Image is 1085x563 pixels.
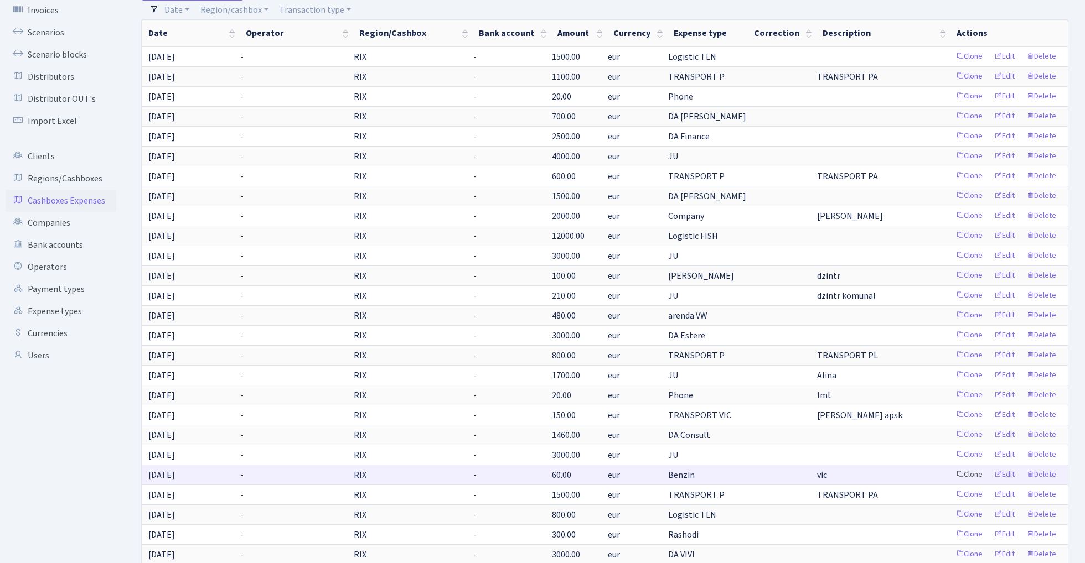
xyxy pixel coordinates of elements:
[608,449,620,462] span: eur
[951,506,988,523] a: Clone
[608,349,620,362] span: eur
[1021,247,1061,264] a: Delete
[951,168,988,185] a: Clone
[275,1,355,19] a: Transaction type
[608,110,620,123] span: eur
[608,70,620,84] span: eur
[240,330,244,342] span: -
[552,350,576,362] span: 800.00
[6,256,116,278] a: Operators
[951,247,988,264] a: Clone
[668,130,710,143] span: DA Finance
[551,20,607,46] th: Amount : activate to sort column ascending
[951,327,988,344] a: Clone
[608,468,620,482] span: eur
[552,529,576,541] span: 300.00
[473,549,477,561] span: -
[148,51,175,63] span: [DATE]
[989,207,1020,225] a: Edit
[240,230,244,242] span: -
[240,469,244,481] span: -
[552,449,580,461] span: 3000.00
[552,250,580,262] span: 3000.00
[989,466,1020,483] a: Edit
[354,289,366,303] span: RIX
[148,369,175,382] span: [DATE]
[354,249,366,263] span: RIX
[989,307,1020,324] a: Edit
[552,369,580,382] span: 1700.00
[552,549,580,561] span: 3000.00
[951,426,988,444] a: Clone
[6,110,116,132] a: Import Excel
[668,409,731,422] span: TRANSPORT VIC
[1021,307,1061,324] a: Delete
[240,91,244,103] span: -
[473,150,477,163] span: -
[1021,68,1061,85] a: Delete
[6,44,116,66] a: Scenario blocks
[989,367,1020,384] a: Edit
[473,310,477,322] span: -
[552,489,580,501] span: 1500.00
[240,290,244,302] span: -
[473,190,477,202] span: -
[951,546,988,563] a: Clone
[989,88,1020,105] a: Edit
[552,111,576,123] span: 700.00
[668,309,707,322] span: arenda VW
[354,429,366,442] span: RIX
[354,508,366,522] span: RIX
[6,322,116,345] a: Currencies
[148,449,175,461] span: [DATE]
[354,389,366,402] span: RIX
[1021,486,1061,503] a: Delete
[1021,546,1061,563] a: Delete
[473,469,477,481] span: -
[989,506,1020,523] a: Edit
[240,270,244,282] span: -
[354,110,366,123] span: RIX
[240,369,244,382] span: -
[240,150,244,163] span: -
[951,187,988,205] a: Clone
[6,145,116,168] a: Clients
[668,488,725,502] span: TRANSPORT P
[148,230,175,242] span: [DATE]
[668,210,704,223] span: Company
[148,310,175,322] span: [DATE]
[240,210,244,222] span: -
[148,71,175,83] span: [DATE]
[240,429,244,441] span: -
[668,230,718,243] span: Logistic FISH
[1021,207,1061,225] a: Delete
[951,88,988,105] a: Clone
[240,310,244,322] span: -
[951,227,988,244] a: Clone
[817,71,878,83] span: TRANSPORT PA
[240,190,244,202] span: -
[817,489,878,501] span: TRANSPORT PA
[1021,267,1061,284] a: Delete
[240,111,244,123] span: -
[668,150,679,163] span: JU
[989,48,1020,65] a: Edit
[951,148,988,165] a: Clone
[240,170,244,183] span: -
[6,168,116,190] a: Regions/Cashboxes
[817,270,840,282] span: dzintr
[148,489,175,501] span: [DATE]
[608,150,620,163] span: eur
[240,529,244,541] span: -
[240,549,244,561] span: -
[668,449,679,462] span: JU
[951,367,988,384] a: Clone
[240,449,244,461] span: -
[354,528,366,541] span: RIX
[668,110,746,123] span: DA [PERSON_NAME]
[1021,426,1061,444] a: Delete
[148,190,175,202] span: [DATE]
[148,150,175,163] span: [DATE]
[989,287,1020,304] a: Edit
[354,70,366,84] span: RIX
